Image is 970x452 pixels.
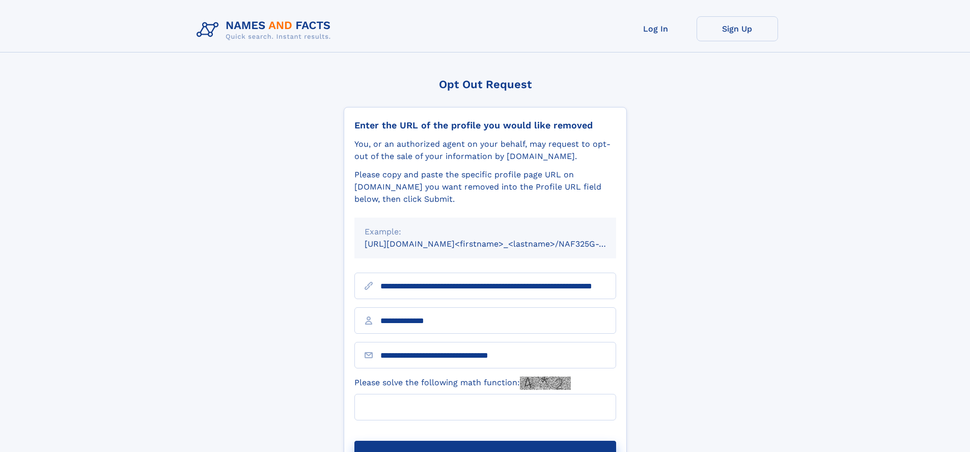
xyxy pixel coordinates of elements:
label: Please solve the following math function: [354,377,571,390]
div: You, or an authorized agent on your behalf, may request to opt-out of the sale of your informatio... [354,138,616,163]
img: Logo Names and Facts [192,16,339,44]
div: Please copy and paste the specific profile page URL on [DOMAIN_NAME] you want removed into the Pr... [354,169,616,205]
div: Example: [365,226,606,238]
a: Log In [615,16,697,41]
small: [URL][DOMAIN_NAME]<firstname>_<lastname>/NAF325G-xxxxxxxx [365,239,635,249]
a: Sign Up [697,16,778,41]
div: Enter the URL of the profile you would like removed [354,120,616,131]
div: Opt Out Request [344,78,627,91]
